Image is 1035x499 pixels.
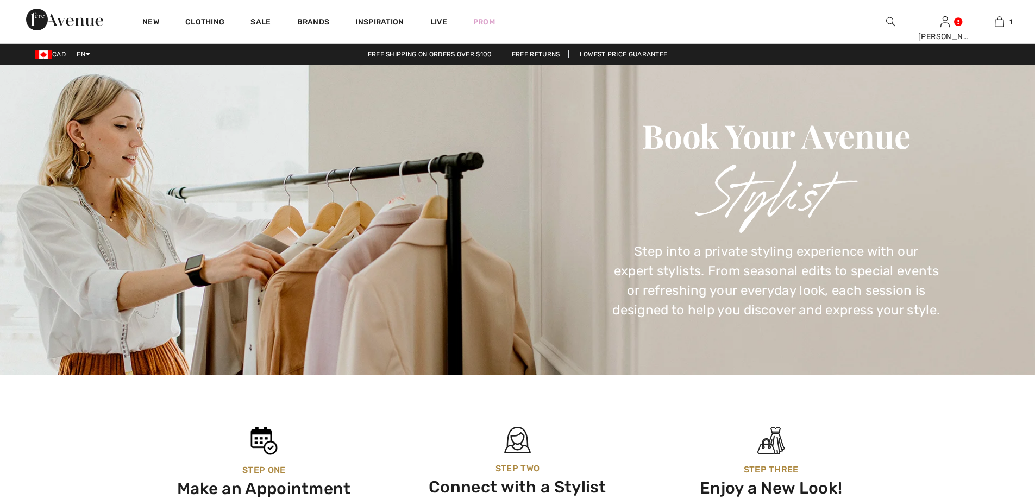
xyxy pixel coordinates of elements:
[571,50,676,58] a: Lowest Price Guarantee
[35,50,70,58] span: CAD
[886,15,895,28] img: search the website
[142,17,159,29] a: New
[918,31,971,42] div: [PERSON_NAME]
[1009,17,1012,27] span: 1
[695,161,858,233] img: Stylist
[569,119,983,152] div: Book Your Avenue
[676,463,866,476] div: Step Three
[359,50,501,58] a: Free shipping on orders over $100
[77,50,90,58] span: EN
[250,17,271,29] a: Sale
[473,16,495,28] a: Prom
[940,15,950,28] img: My Info
[940,16,950,27] a: Sign In
[250,427,278,455] img: Make an Appointment
[355,17,404,29] span: Inspiration
[757,427,785,454] img: Enjoy a New Look!
[973,15,1026,28] a: 1
[185,17,224,29] a: Clothing
[503,50,569,58] a: Free Returns
[422,462,612,475] div: Step Two
[169,464,359,477] div: Step One
[35,50,52,59] img: Canadian Dollar
[297,17,330,29] a: Brands
[430,16,447,28] a: Live
[504,427,531,454] img: Connect with a Stylist
[26,9,103,30] img: 1ère Avenue
[995,15,1004,28] img: My Bag
[569,242,983,320] div: Step into a private styling experience with our expert stylists. From seasonal edits to special e...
